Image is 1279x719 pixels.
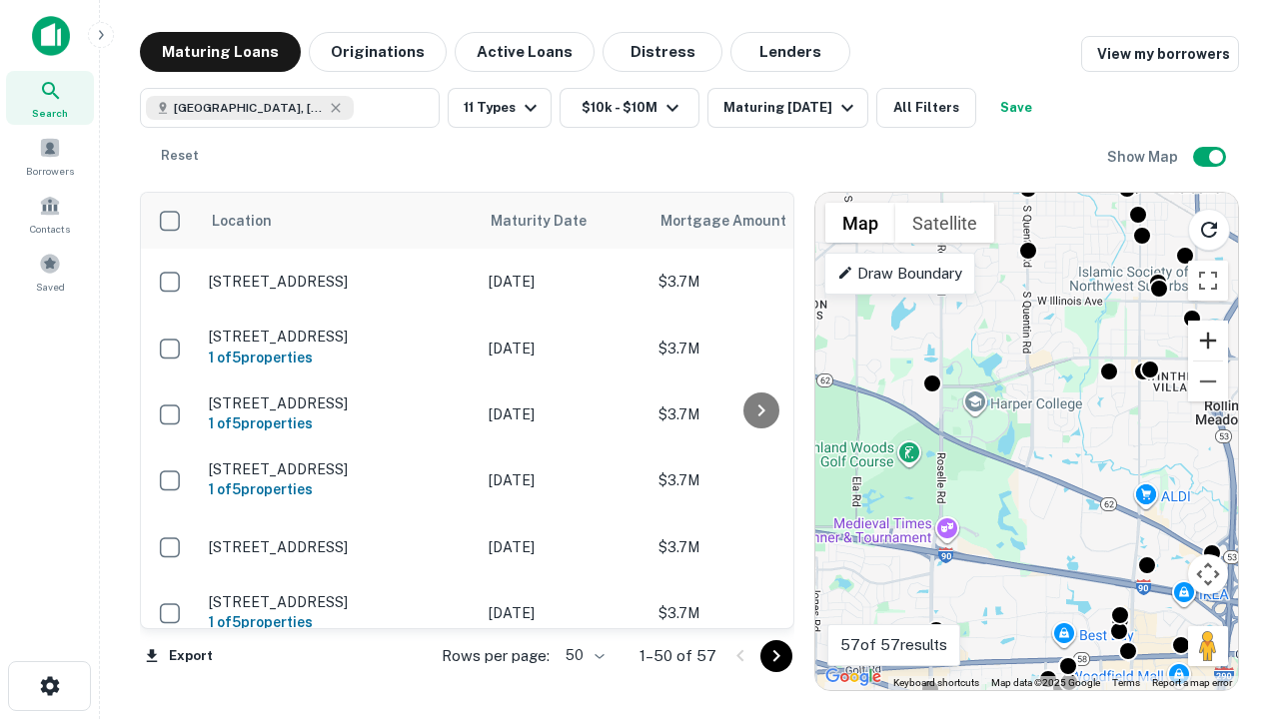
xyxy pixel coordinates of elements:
p: $3.7M [658,271,858,293]
button: Reset [148,136,212,176]
button: 11 Types [448,88,552,128]
button: Active Loans [455,32,595,72]
button: Export [140,641,218,671]
span: Saved [36,279,65,295]
button: Go to next page [760,640,792,672]
button: Reload search area [1188,209,1230,251]
button: Save your search to get updates of matches that match your search criteria. [984,88,1048,128]
p: $3.7M [658,536,858,558]
p: [DATE] [489,536,639,558]
button: Maturing Loans [140,32,301,72]
p: [STREET_ADDRESS] [209,328,469,346]
img: capitalize-icon.png [32,16,70,56]
a: Contacts [6,187,94,241]
p: [DATE] [489,403,639,425]
a: Search [6,71,94,125]
button: Keyboard shortcuts [893,676,979,690]
button: Maturing [DATE] [707,88,868,128]
div: Maturing [DATE] [723,96,859,120]
button: Lenders [730,32,850,72]
span: Mortgage Amount [660,209,812,233]
button: Originations [309,32,447,72]
span: Borrowers [26,163,74,179]
button: Distress [603,32,722,72]
th: Maturity Date [479,193,648,249]
h6: Show Map [1107,146,1181,168]
span: Maturity Date [491,209,613,233]
img: Google [820,664,886,690]
button: Show street map [825,203,895,243]
a: Borrowers [6,129,94,183]
p: Rows per page: [442,644,550,668]
button: Toggle fullscreen view [1188,261,1228,301]
p: $3.7M [658,403,858,425]
div: 0 0 [815,193,1238,690]
button: Zoom in [1188,321,1228,360]
span: Search [32,105,68,121]
button: Drag Pegman onto the map to open Street View [1188,626,1228,666]
p: [STREET_ADDRESS] [209,394,469,412]
a: Open this area in Google Maps (opens a new window) [820,664,886,690]
p: [STREET_ADDRESS] [209,593,469,611]
div: 50 [558,641,608,670]
a: Report a map error [1152,677,1232,688]
h6: 1 of 5 properties [209,412,469,434]
span: Contacts [30,221,70,237]
p: $3.7M [658,338,858,359]
th: Location [199,193,479,249]
button: Zoom out [1188,361,1228,401]
p: [STREET_ADDRESS] [209,460,469,478]
p: $3.7M [658,469,858,491]
th: Mortgage Amount [648,193,868,249]
p: 1–50 of 57 [639,644,716,668]
p: Draw Boundary [837,262,962,286]
button: $10k - $10M [560,88,699,128]
a: Saved [6,245,94,299]
p: $3.7M [658,602,858,624]
span: Location [211,209,272,233]
p: [DATE] [489,469,639,491]
iframe: Chat Widget [1179,495,1279,591]
button: All Filters [876,88,976,128]
span: Map data ©2025 Google [991,677,1100,688]
p: [DATE] [489,602,639,624]
h6: 1 of 5 properties [209,347,469,368]
p: [DATE] [489,271,639,293]
p: 57 of 57 results [840,633,947,657]
a: View my borrowers [1081,36,1239,72]
p: [STREET_ADDRESS] [209,273,469,291]
button: Show satellite imagery [895,203,994,243]
a: Terms (opens in new tab) [1112,677,1140,688]
span: [GEOGRAPHIC_DATA], [GEOGRAPHIC_DATA] [174,99,324,117]
h6: 1 of 5 properties [209,478,469,500]
h6: 1 of 5 properties [209,611,469,633]
p: [DATE] [489,338,639,359]
p: [STREET_ADDRESS] [209,538,469,556]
